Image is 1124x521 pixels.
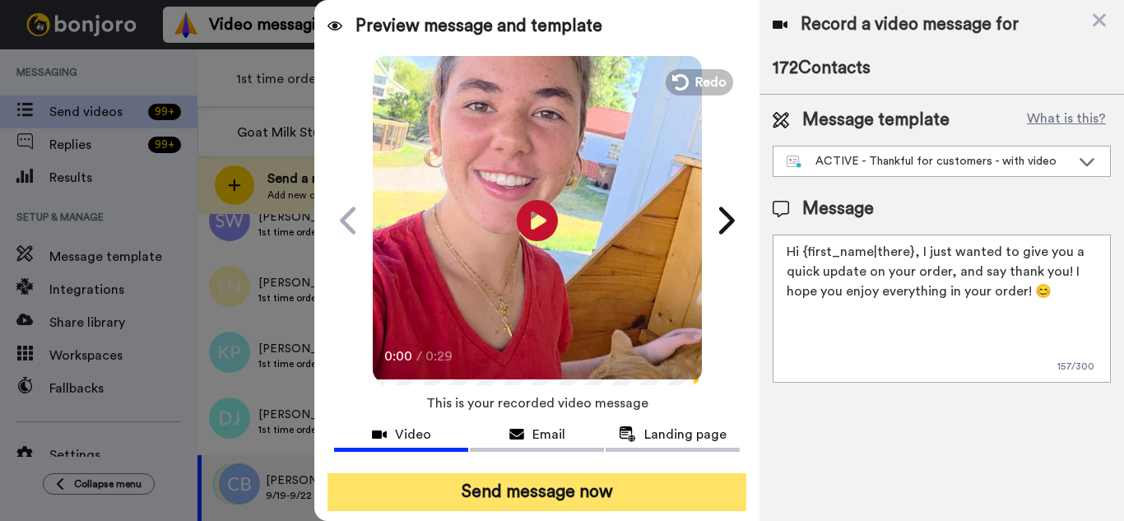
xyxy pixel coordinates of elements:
[425,347,454,366] span: 0:29
[327,473,746,511] button: Send message now
[416,347,422,366] span: /
[395,425,431,444] span: Video
[384,347,413,366] span: 0:00
[426,385,648,421] span: This is your recorded video message
[532,425,565,444] span: Email
[1022,108,1111,133] button: What is this?
[802,108,950,133] span: Message template
[787,156,802,169] img: nextgen-template.svg
[644,425,727,444] span: Landing page
[802,197,874,221] span: Message
[787,153,1071,170] div: ACTIVE - Thankful for customers - with video
[773,235,1111,383] textarea: Hi {first_name|there}, I just wanted to give you a quick update on your order, and say thank you!...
